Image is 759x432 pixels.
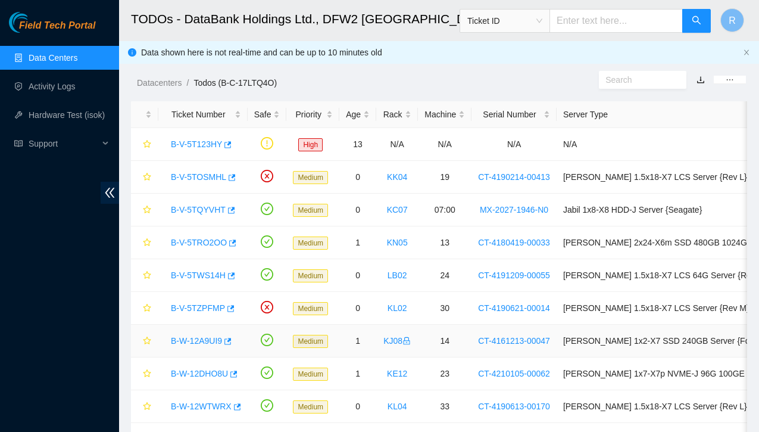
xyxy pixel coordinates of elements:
[19,20,95,32] span: Field Tech Portal
[293,335,328,348] span: Medium
[143,369,151,379] span: star
[471,128,557,161] td: N/A
[339,161,376,194] td: 0
[339,128,376,161] td: 13
[143,238,151,248] span: star
[682,9,711,33] button: search
[418,226,471,259] td: 13
[138,233,152,252] button: star
[9,12,60,33] img: Akamai Technologies
[29,132,99,156] span: Support
[171,303,225,313] a: B-V-5TZPFMP
[171,369,228,378] a: B-W-12DHO8U
[467,12,542,30] span: Ticket ID
[14,139,23,148] span: read
[339,325,376,358] td: 1
[171,271,226,280] a: B-V-5TWS14H
[339,292,376,325] td: 0
[743,49,750,57] button: close
[29,110,105,120] a: Hardware Test (isok)
[261,170,273,182] span: close-circle
[29,53,77,63] a: Data Centers
[261,366,273,379] span: check-circle
[138,167,152,187] button: star
[692,15,701,27] span: search
[387,172,407,182] a: KK04
[293,171,328,184] span: Medium
[605,73,670,86] input: Search
[418,259,471,292] td: 24
[478,172,550,182] a: CT-4190214-00413
[387,205,408,215] a: KC07
[261,301,273,313] span: close-circle
[171,336,222,346] a: B-W-12A9UI9
[138,299,152,318] button: star
[143,140,151,150] span: star
[383,336,411,346] a: KJ08lock
[143,304,151,313] span: star
[171,238,227,247] a: B-V-5TRO2OO
[478,336,550,346] a: CT-4161213-00047
[418,128,471,161] td: N/A
[261,235,273,248] span: check-circle
[418,194,471,226] td: 07:00
[339,358,376,390] td: 1
[478,271,550,280] a: CT-4191209-00055
[186,78,189,88] span: /
[29,82,76,91] a: Activity Logs
[171,139,222,149] a: B-V-5T123HY
[388,402,407,411] a: KL04
[478,303,550,313] a: CT-4190621-00014
[261,137,273,150] span: exclamation-circle
[138,200,152,219] button: star
[339,194,376,226] td: 0
[293,269,328,282] span: Medium
[339,390,376,423] td: 0
[261,268,273,281] span: check-circle
[418,390,471,423] td: 33
[478,369,550,378] a: CT-4210105-00062
[261,203,273,215] span: check-circle
[261,334,273,346] span: check-circle
[418,161,471,194] td: 19
[293,204,328,217] span: Medium
[388,303,407,313] a: KL02
[143,271,151,281] span: star
[726,76,734,84] span: ellipsis
[339,259,376,292] td: 0
[402,337,411,345] span: lock
[418,292,471,325] td: 30
[143,337,151,346] span: star
[138,135,152,154] button: star
[261,399,273,412] span: check-circle
[720,8,744,32] button: R
[388,271,407,280] a: LB02
[138,397,152,416] button: star
[729,13,736,28] span: R
[743,49,750,56] span: close
[101,182,119,204] span: double-left
[418,325,471,358] td: 14
[696,75,705,85] a: download
[376,128,418,161] td: N/A
[138,266,152,285] button: star
[298,138,323,151] span: High
[478,238,550,247] a: CT-4180419-00033
[478,402,550,411] a: CT-4190613-00170
[171,205,226,215] a: B-V-5TQYVHT
[143,402,151,412] span: star
[138,364,152,383] button: star
[293,302,328,315] span: Medium
[171,172,226,182] a: B-V-5TOSMHL
[143,173,151,182] span: star
[9,21,95,37] a: Akamai TechnologiesField Tech Portal
[387,238,408,247] a: KN05
[549,9,683,33] input: Enter text here...
[293,237,328,250] span: Medium
[418,358,471,390] td: 23
[339,226,376,259] td: 1
[171,402,232,411] a: B-W-12WTWRX
[387,369,407,378] a: KE12
[688,70,714,89] button: download
[138,331,152,350] button: star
